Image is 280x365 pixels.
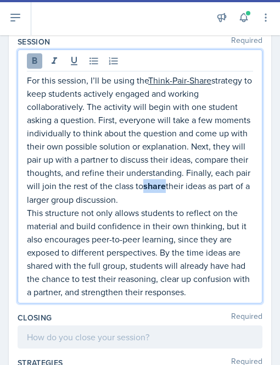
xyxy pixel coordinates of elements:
p: For this session, I’ll be using the strategy to keep students actively engaged and working collab... [27,74,253,206]
p: This structure not only allows students to reflect on the material and build confidence in their ... [27,206,253,298]
u: Think-Pair-Share [148,74,211,86]
strong: share [143,180,166,192]
span: Required [231,312,262,323]
span: Required [231,36,262,47]
label: Session [18,36,50,47]
label: Closing [18,312,52,323]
